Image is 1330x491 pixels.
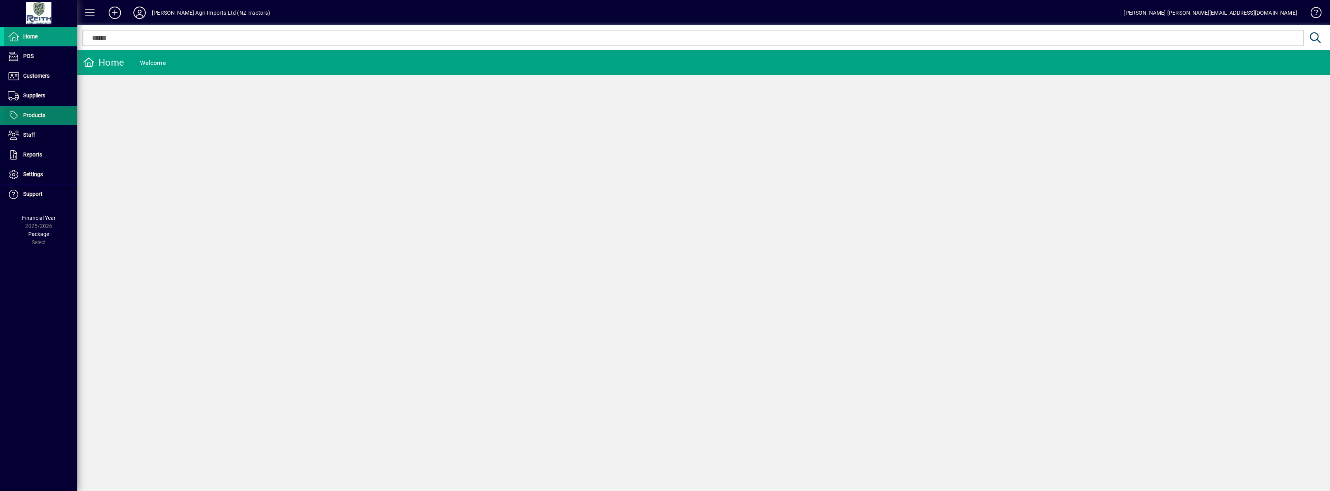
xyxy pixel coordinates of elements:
a: Reports [4,145,77,165]
a: POS [4,47,77,66]
button: Profile [127,6,152,20]
span: Suppliers [23,92,45,99]
span: Reports [23,151,42,158]
a: Staff [4,126,77,145]
a: Suppliers [4,86,77,105]
span: Customers [23,73,49,79]
span: Support [23,191,43,197]
span: Settings [23,171,43,177]
span: Package [28,231,49,237]
a: Products [4,106,77,125]
span: Products [23,112,45,118]
span: POS [23,53,34,59]
span: Financial Year [22,215,56,221]
span: Home [23,33,38,39]
div: [PERSON_NAME] [PERSON_NAME][EMAIL_ADDRESS][DOMAIN_NAME] [1124,7,1297,19]
div: Home [83,56,124,69]
span: Staff [23,132,35,138]
div: [PERSON_NAME] Agri-Imports Ltd (NZ Tractors) [152,7,270,19]
a: Settings [4,165,77,184]
a: Customers [4,66,77,86]
a: Knowledge Base [1305,2,1320,27]
div: Welcome [140,57,166,69]
a: Support [4,185,77,204]
button: Add [102,6,127,20]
